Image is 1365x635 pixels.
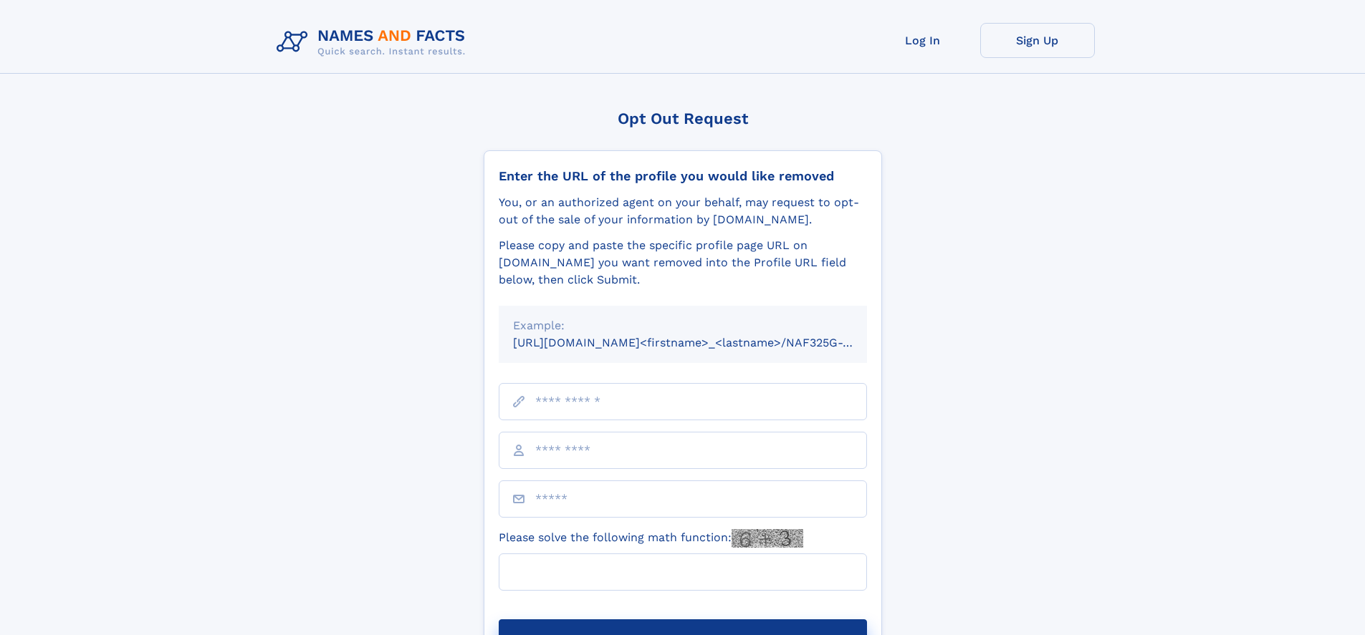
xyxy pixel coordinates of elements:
[499,168,867,184] div: Enter the URL of the profile you would like removed
[513,317,853,334] div: Example:
[499,194,867,228] div: You, or an authorized agent on your behalf, may request to opt-out of the sale of your informatio...
[484,110,882,127] div: Opt Out Request
[866,23,980,58] a: Log In
[499,237,867,289] div: Please copy and paste the specific profile page URL on [DOMAIN_NAME] you want removed into the Pr...
[499,529,803,548] label: Please solve the following math function:
[980,23,1095,58] a: Sign Up
[271,23,477,62] img: Logo Names and Facts
[513,336,894,349] small: [URL][DOMAIN_NAME]<firstname>_<lastname>/NAF325G-xxxxxxxx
